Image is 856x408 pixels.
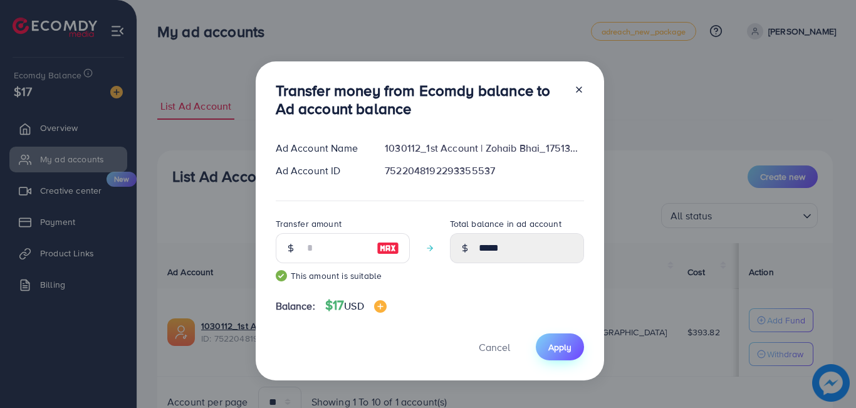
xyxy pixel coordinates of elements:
[276,299,315,313] span: Balance:
[536,333,584,360] button: Apply
[276,217,342,230] label: Transfer amount
[276,81,564,118] h3: Transfer money from Ecomdy balance to Ad account balance
[276,269,410,282] small: This amount is suitable
[375,141,593,155] div: 1030112_1st Account | Zohaib Bhai_1751363330022
[479,340,510,354] span: Cancel
[377,241,399,256] img: image
[276,270,287,281] img: guide
[374,300,387,313] img: image
[463,333,526,360] button: Cancel
[325,298,387,313] h4: $17
[266,141,375,155] div: Ad Account Name
[450,217,561,230] label: Total balance in ad account
[548,341,572,353] span: Apply
[375,164,593,178] div: 7522048192293355537
[344,299,363,313] span: USD
[266,164,375,178] div: Ad Account ID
